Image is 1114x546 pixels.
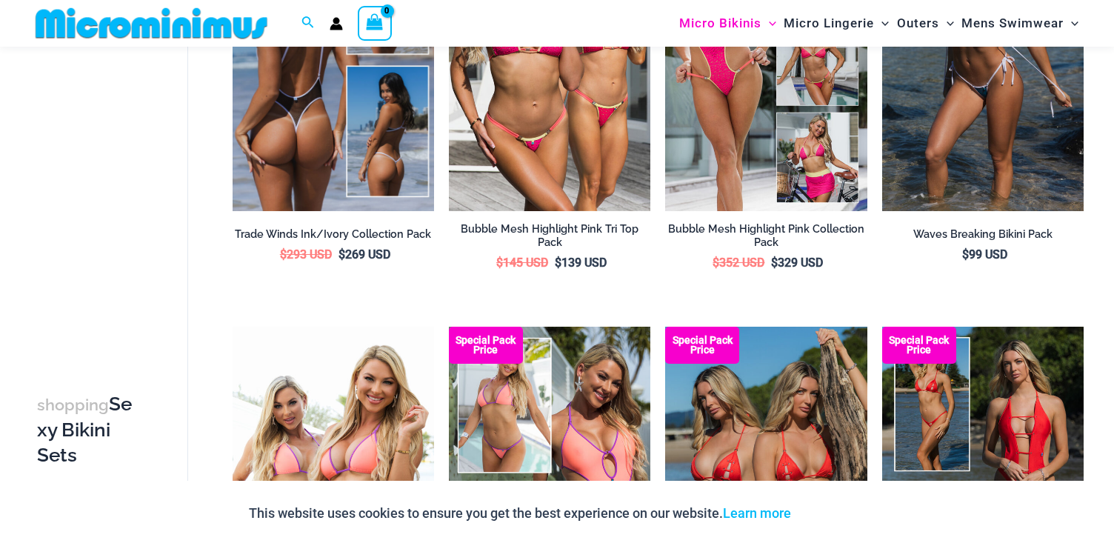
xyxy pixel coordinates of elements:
a: Micro LingerieMenu ToggleMenu Toggle [780,4,893,42]
h2: Waves Breaking Bikini Pack [882,227,1084,242]
nav: Site Navigation [673,2,1084,44]
h3: Sexy Bikini Sets [37,392,136,467]
a: Bubble Mesh Highlight Pink Tri Top Pack [449,222,650,256]
span: Micro Lingerie [784,4,874,42]
a: View Shopping Cart, empty [358,6,392,40]
a: Micro BikinisMenu ToggleMenu Toggle [676,4,780,42]
span: $ [338,247,345,262]
a: Waves Breaking Bikini Pack [882,227,1084,247]
b: Special Pack Price [449,336,523,355]
p: This website uses cookies to ensure you get the best experience on our website. [249,502,791,525]
span: Menu Toggle [874,4,889,42]
span: $ [280,247,287,262]
a: Trade Winds Ink/Ivory Collection Pack [233,227,434,247]
span: Outers [897,4,939,42]
h2: Bubble Mesh Highlight Pink Collection Pack [665,222,867,250]
span: Mens Swimwear [961,4,1064,42]
a: Account icon link [330,17,343,30]
span: $ [771,256,778,270]
a: OutersMenu ToggleMenu Toggle [893,4,958,42]
button: Accept [802,496,865,531]
span: $ [713,256,719,270]
bdi: 293 USD [280,247,332,262]
a: Mens SwimwearMenu ToggleMenu Toggle [958,4,1082,42]
b: Special Pack Price [882,336,956,355]
iframe: TrustedSite Certified [37,50,170,346]
h2: Trade Winds Ink/Ivory Collection Pack [233,227,434,242]
img: MM SHOP LOGO FLAT [30,7,273,40]
bdi: 269 USD [338,247,390,262]
bdi: 329 USD [771,256,823,270]
a: Search icon link [301,14,315,33]
span: Menu Toggle [761,4,776,42]
a: Bubble Mesh Highlight Pink Collection Pack [665,222,867,256]
span: $ [496,256,503,270]
b: Special Pack Price [665,336,739,355]
bdi: 139 USD [555,256,607,270]
span: Menu Toggle [1064,4,1078,42]
a: Learn more [723,505,791,521]
bdi: 145 USD [496,256,548,270]
span: Menu Toggle [939,4,954,42]
bdi: 99 USD [962,247,1007,262]
span: $ [962,247,969,262]
span: Micro Bikinis [679,4,761,42]
span: $ [555,256,561,270]
h2: Bubble Mesh Highlight Pink Tri Top Pack [449,222,650,250]
span: shopping [37,396,109,414]
bdi: 352 USD [713,256,764,270]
